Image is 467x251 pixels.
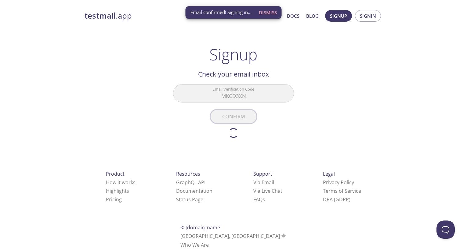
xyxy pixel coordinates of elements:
[190,9,252,16] span: Email confirmed! Signing in...
[253,188,282,194] a: Via Live Chat
[323,188,361,194] a: Terms of Service
[106,196,122,203] a: Pricing
[85,10,116,21] strong: testmail
[180,233,287,239] span: [GEOGRAPHIC_DATA], [GEOGRAPHIC_DATA]
[176,170,200,177] span: Resources
[173,69,294,79] h2: Check your email inbox
[256,7,279,18] button: Dismiss
[106,179,136,186] a: How it works
[325,10,352,22] button: Signup
[323,179,354,186] a: Privacy Policy
[262,196,265,203] span: s
[323,196,350,203] a: DPA (GDPR)
[253,179,274,186] a: Via Email
[180,224,222,231] span: © [DOMAIN_NAME]
[355,10,381,22] button: Signin
[176,188,212,194] a: Documentation
[436,221,455,239] iframe: Help Scout Beacon - Open
[253,196,265,203] a: FAQ
[323,170,335,177] span: Legal
[106,188,129,194] a: Highlights
[176,179,205,186] a: GraphQL API
[180,242,209,248] a: Who We Are
[209,45,258,63] h1: Signup
[259,9,277,16] span: Dismiss
[287,12,299,20] a: Docs
[176,196,203,203] a: Status Page
[330,12,347,20] span: Signup
[253,170,272,177] span: Support
[360,12,376,20] span: Signin
[106,170,125,177] span: Product
[306,12,319,20] a: Blog
[85,11,228,21] a: testmail.app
